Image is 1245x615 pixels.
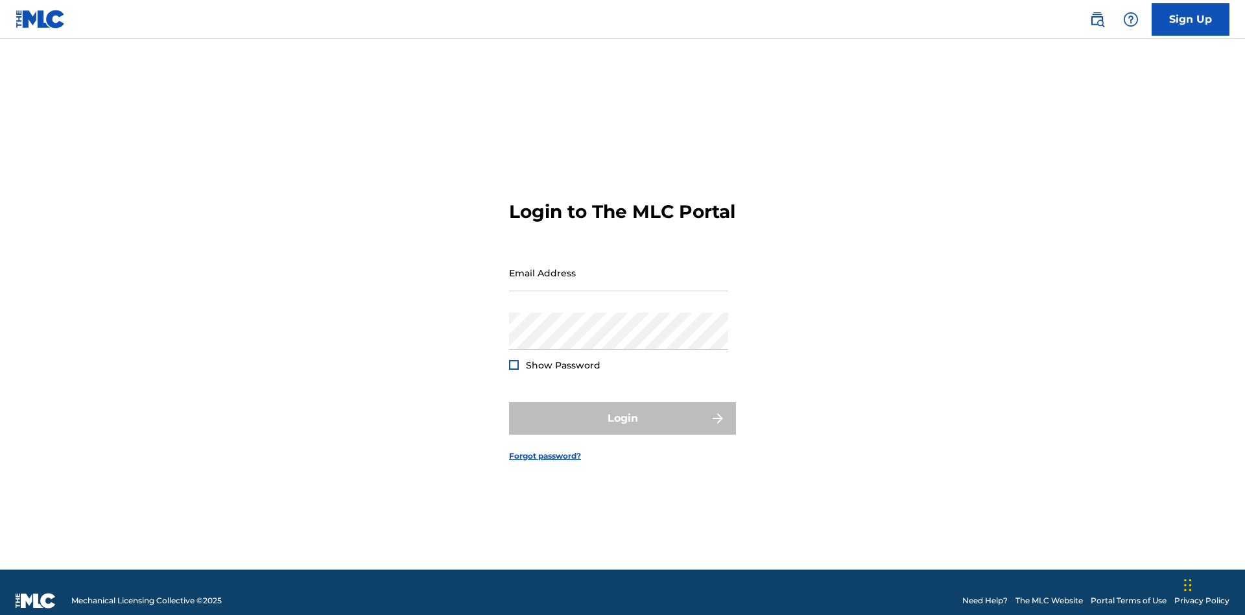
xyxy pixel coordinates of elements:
[16,10,65,29] img: MLC Logo
[1123,12,1139,27] img: help
[1180,553,1245,615] iframe: Chat Widget
[526,359,600,371] span: Show Password
[1118,6,1144,32] div: Help
[1091,595,1167,607] a: Portal Terms of Use
[1174,595,1229,607] a: Privacy Policy
[16,593,56,609] img: logo
[1184,566,1192,605] div: Drag
[1015,595,1083,607] a: The MLC Website
[1152,3,1229,36] a: Sign Up
[1084,6,1110,32] a: Public Search
[962,595,1008,607] a: Need Help?
[509,200,735,223] h3: Login to The MLC Portal
[1089,12,1105,27] img: search
[71,595,222,607] span: Mechanical Licensing Collective © 2025
[509,450,581,462] a: Forgot password?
